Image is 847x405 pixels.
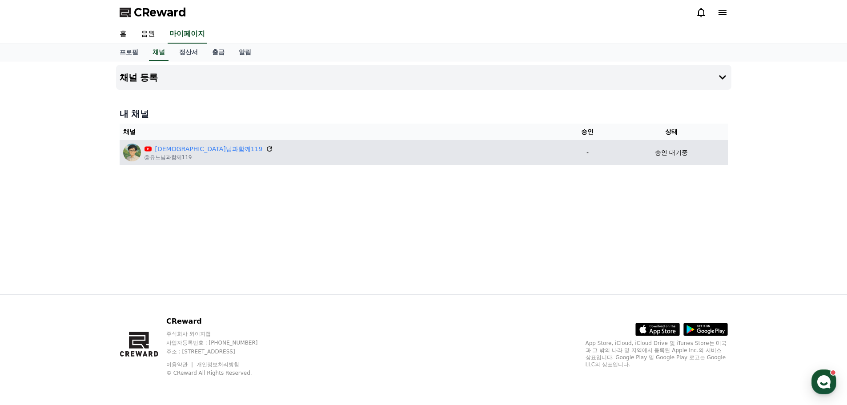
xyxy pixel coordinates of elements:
p: 주소 : [STREET_ADDRESS] [166,348,275,355]
p: 사업자등록번호 : [PHONE_NUMBER] [166,339,275,346]
a: 대화 [59,282,115,304]
th: 상태 [615,124,727,140]
a: 출금 [205,44,232,61]
span: CReward [134,5,186,20]
span: 홈 [28,295,33,302]
p: 승인 대기중 [655,148,688,157]
p: - [564,148,611,157]
a: 홈 [112,25,134,44]
th: 승인 [560,124,615,140]
h4: 채널 등록 [120,72,158,82]
a: CReward [120,5,186,20]
p: CReward [166,316,275,327]
p: © CReward All Rights Reserved. [166,369,275,377]
a: 설정 [115,282,171,304]
a: 마이페이지 [168,25,207,44]
span: 대화 [81,296,92,303]
a: 음원 [134,25,162,44]
a: 홈 [3,282,59,304]
button: 채널 등록 [116,65,731,90]
h4: 내 채널 [120,108,728,120]
th: 채널 [120,124,560,140]
p: 주식회사 와이피랩 [166,330,275,337]
a: 개인정보처리방침 [197,361,239,368]
a: 채널 [149,44,169,61]
a: [DEMOGRAPHIC_DATA]님과함께119 [155,144,263,154]
a: 프로필 [112,44,145,61]
img: 유느님과함께119 [123,144,141,161]
a: 이용약관 [166,361,194,368]
p: App Store, iCloud, iCloud Drive 및 iTunes Store는 미국과 그 밖의 나라 및 지역에서 등록된 Apple Inc.의 서비스 상표입니다. Goo... [586,340,728,368]
a: 정산서 [172,44,205,61]
p: @유느님과함께119 [145,154,273,161]
span: 설정 [137,295,148,302]
a: 알림 [232,44,258,61]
